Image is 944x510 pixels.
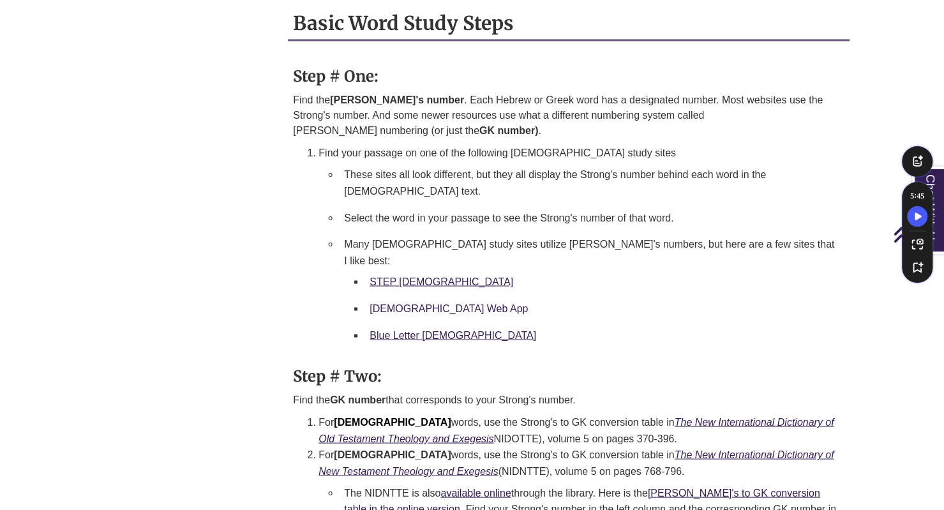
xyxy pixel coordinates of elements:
li: Select the word in your passage to see the Strong's number of that word. [339,204,844,231]
a: [DEMOGRAPHIC_DATA] Web App [370,303,528,313]
li: Find your passage on one of the following [DEMOGRAPHIC_DATA] study sites [318,145,844,353]
a: The New International Dictionary of New Testament Theology and Exegesis [318,449,834,476]
p: Find the that corresponds to your Strong's number. [293,392,844,407]
strong: Step # One: [293,66,378,86]
strong: GK number) [479,125,538,136]
a: Back to Top [893,226,941,243]
p: Find the . Each Hebrew or Greek word has a designated number. Most websites use the Strong's numb... [293,93,844,139]
a: STEP [DEMOGRAPHIC_DATA] [370,276,513,287]
a: Blue Letter [DEMOGRAPHIC_DATA] [370,329,536,340]
strong: Step # Two: [293,366,382,386]
strong: [DEMOGRAPHIC_DATA] [334,449,451,460]
li: For words, use the Strong's to GK conversion table in NIDOTTE), volume 5 on pages 370-396. [318,414,844,446]
a: available online [440,487,511,498]
a: The New International Dictionary of Old Testament Theology and Exegesis [318,416,834,444]
strong: [PERSON_NAME]'s number [330,94,464,105]
strong: GK number [330,394,386,405]
li: These sites all look different, but they all display the Strong's number behind each word in the ... [339,161,844,204]
span: [DEMOGRAPHIC_DATA] [334,416,451,427]
h2: Basic Word Study Steps [288,7,850,41]
li: Many [DEMOGRAPHIC_DATA] study sites utilize [PERSON_NAME]'s numbers, but here are a few sites tha... [339,230,844,353]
